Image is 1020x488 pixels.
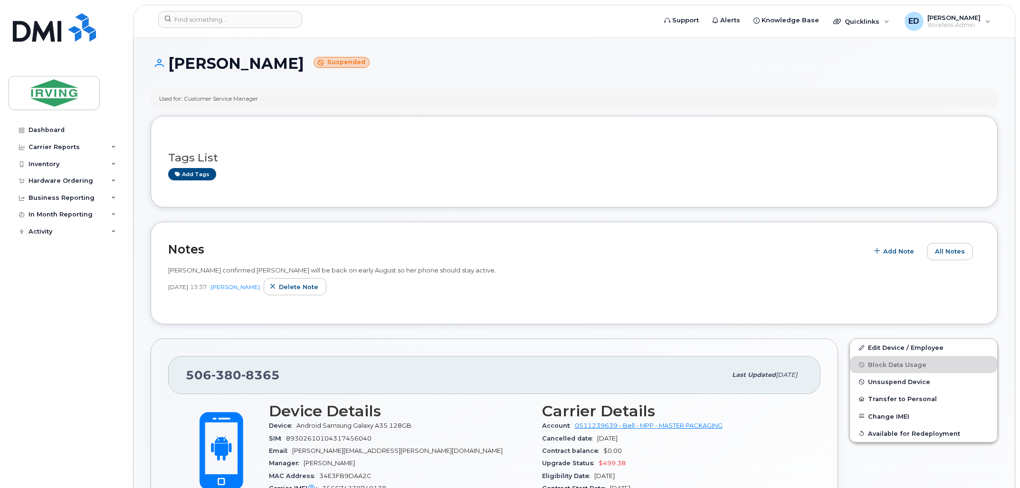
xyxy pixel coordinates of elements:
[168,283,188,291] span: [DATE]
[732,371,776,378] span: Last updated
[927,243,973,260] button: All Notes
[594,472,615,479] span: [DATE]
[296,422,411,429] span: Android Samsung Galaxy A35 128GB
[850,356,997,373] button: Block Data Usage
[542,422,575,429] span: Account
[168,168,216,180] a: Add tags
[269,460,304,467] span: Manager
[850,373,997,390] button: Unsuspend Device
[269,403,531,420] h3: Device Details
[599,460,626,467] span: $499.38
[304,460,355,467] span: [PERSON_NAME]
[151,55,998,72] h1: [PERSON_NAME]
[292,447,503,454] span: [PERSON_NAME][EMAIL_ADDRESS][PERSON_NAME][DOMAIN_NAME]
[868,430,960,437] span: Available for Redeployment
[269,422,296,429] span: Device
[186,368,280,382] span: 506
[603,447,622,454] span: $0.00
[850,390,997,407] button: Transfer to Personal
[575,422,723,429] a: 0511239639 - Bell - MPP - MASTER PACKAGING
[542,472,594,479] span: Eligibility Date
[159,94,258,103] div: Used for: Customer Service Manager
[776,371,797,378] span: [DATE]
[279,282,318,291] span: Delete note
[269,435,286,442] span: SIM
[168,266,496,274] span: [PERSON_NAME] confirmed [PERSON_NAME] will be back on early August so her phone should stay active.
[542,460,599,467] span: Upgrade Status
[286,435,372,442] span: 89302610104317456040
[210,283,260,291] a: [PERSON_NAME]
[269,447,292,454] span: Email
[211,368,241,382] span: 380
[597,435,618,442] span: [DATE]
[868,378,930,385] span: Unsuspend Device
[850,339,997,356] a: Edit Device / Employee
[269,472,319,479] span: MAC Address
[241,368,280,382] span: 8365
[542,435,597,442] span: Cancelled date
[168,152,980,164] h3: Tags List
[314,57,370,68] small: Suspended
[868,243,922,260] button: Add Note
[883,247,914,256] span: Add Note
[850,408,997,425] button: Change IMEI
[319,472,372,479] span: 34E3FB9DAA2C
[168,242,863,256] h2: Notes
[190,283,207,291] span: 13:37
[850,425,997,442] button: Available for Redeployment
[542,447,603,454] span: Contract balance
[935,247,965,256] span: All Notes
[264,278,326,295] button: Delete note
[542,403,804,420] h3: Carrier Details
